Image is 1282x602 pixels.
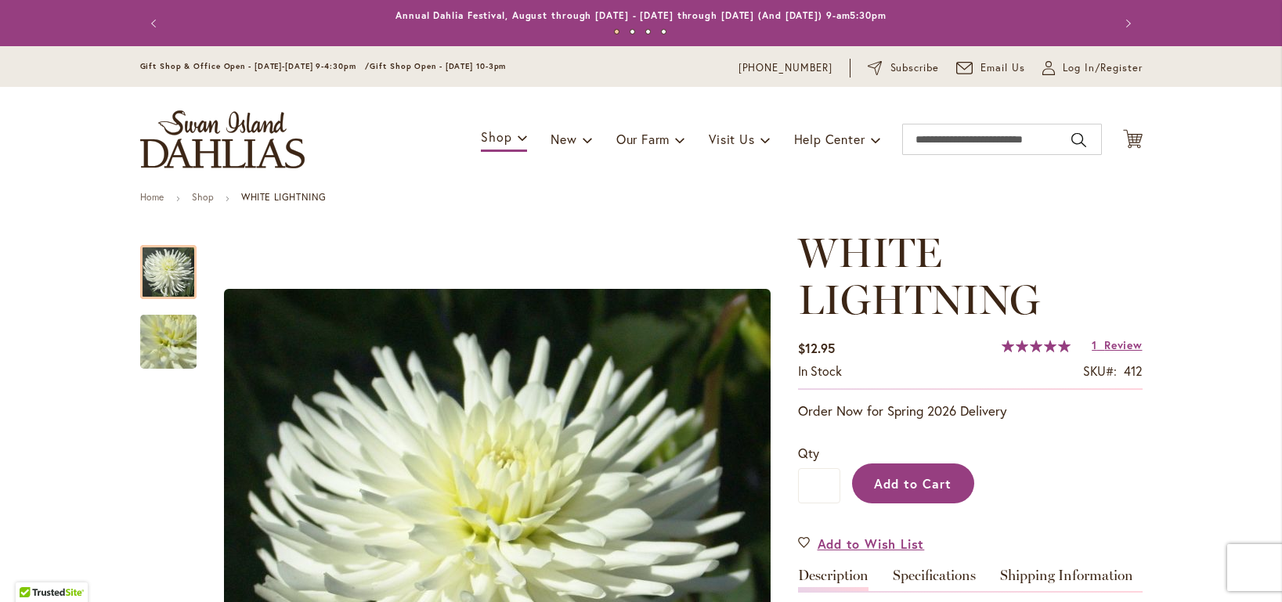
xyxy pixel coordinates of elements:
span: Add to Cart [874,475,952,492]
a: [PHONE_NUMBER] [739,60,833,76]
a: Add to Wish List [798,535,925,553]
div: 100% [1002,340,1071,352]
span: Visit Us [709,131,754,147]
span: Our Farm [616,131,670,147]
div: Availability [798,362,842,380]
a: Shop [192,191,214,203]
span: Qty [798,445,819,461]
strong: SKU [1083,362,1117,379]
span: Log In/Register [1063,60,1143,76]
a: Log In/Register [1042,60,1143,76]
a: Subscribe [868,60,939,76]
span: New [551,131,576,147]
span: Email Us [980,60,1025,76]
span: $12.95 [798,340,835,356]
iframe: Launch Accessibility Center [12,546,56,590]
a: Specifications [893,568,976,591]
div: WHITE LIGHTNING [140,299,197,369]
span: 1 [1092,337,1097,352]
button: Previous [140,8,172,39]
a: store logo [140,110,305,168]
div: 412 [1124,362,1143,380]
a: 1 Review [1092,337,1142,352]
a: Annual Dahlia Festival, August through [DATE] - [DATE] through [DATE] (And [DATE]) 9-am5:30pm [395,9,887,21]
strong: WHITE LIGHTNING [241,191,327,203]
span: Gift Shop & Office Open - [DATE]-[DATE] 9-4:30pm / [140,61,370,71]
span: In stock [798,362,842,379]
a: Description [798,568,869,591]
span: Add to Wish List [818,535,925,553]
button: Next [1111,8,1143,39]
span: Review [1104,337,1142,352]
a: Home [140,191,164,203]
button: Add to Cart [852,463,974,503]
span: Shop [481,128,511,145]
a: Email Us [956,60,1025,76]
p: Order Now for Spring 2026 Delivery [798,402,1143,420]
button: 4 of 4 [661,29,666,34]
button: 2 of 4 [630,29,635,34]
img: WHITE LIGHTNING [112,300,225,384]
span: WHITE LIGHTNING [798,228,1040,324]
span: Help Center [794,131,865,147]
button: 3 of 4 [645,29,651,34]
span: Gift Shop Open - [DATE] 10-3pm [370,61,506,71]
button: 1 of 4 [614,29,619,34]
div: WHITE LIGHTNING [140,229,212,299]
span: Subscribe [890,60,940,76]
a: Shipping Information [1000,568,1133,591]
